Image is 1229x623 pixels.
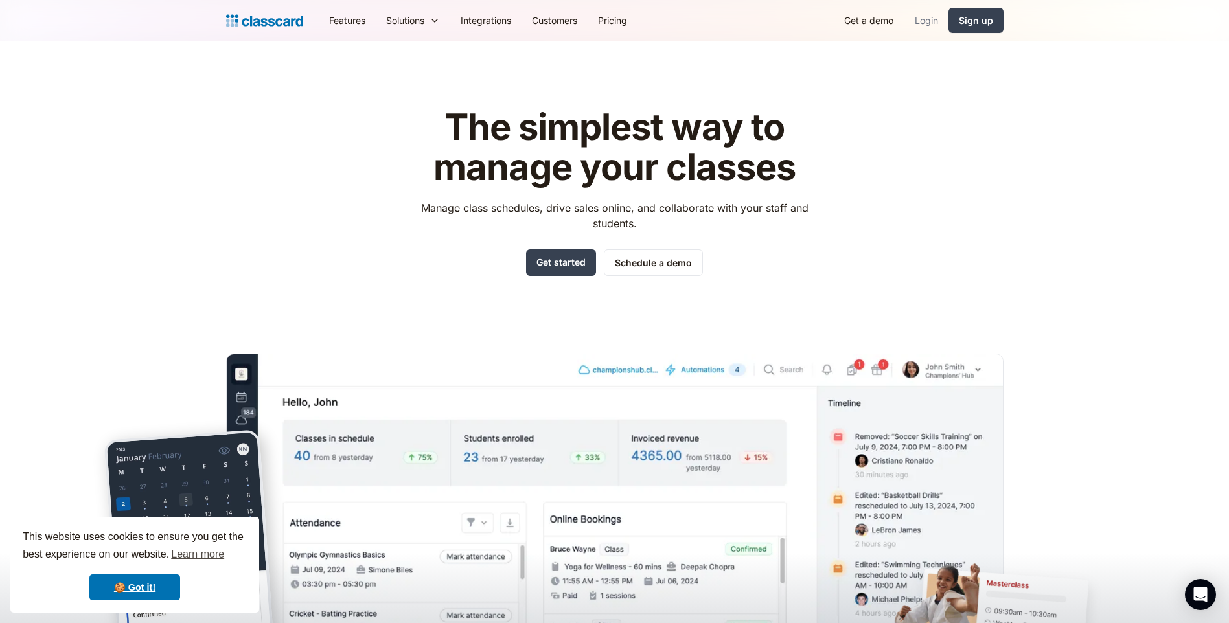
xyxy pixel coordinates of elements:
[1185,579,1216,610] div: Open Intercom Messenger
[226,12,303,30] a: home
[409,108,820,187] h1: The simplest way to manage your classes
[89,574,180,600] a: dismiss cookie message
[522,6,588,35] a: Customers
[834,6,904,35] a: Get a demo
[169,545,226,564] a: learn more about cookies
[10,517,259,613] div: cookieconsent
[386,14,424,27] div: Solutions
[450,6,522,35] a: Integrations
[904,6,948,35] a: Login
[376,6,450,35] div: Solutions
[23,529,247,564] span: This website uses cookies to ensure you get the best experience on our website.
[409,200,820,231] p: Manage class schedules, drive sales online, and collaborate with your staff and students.
[948,8,1004,33] a: Sign up
[959,14,993,27] div: Sign up
[319,6,376,35] a: Features
[588,6,637,35] a: Pricing
[604,249,703,276] a: Schedule a demo
[526,249,596,276] a: Get started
